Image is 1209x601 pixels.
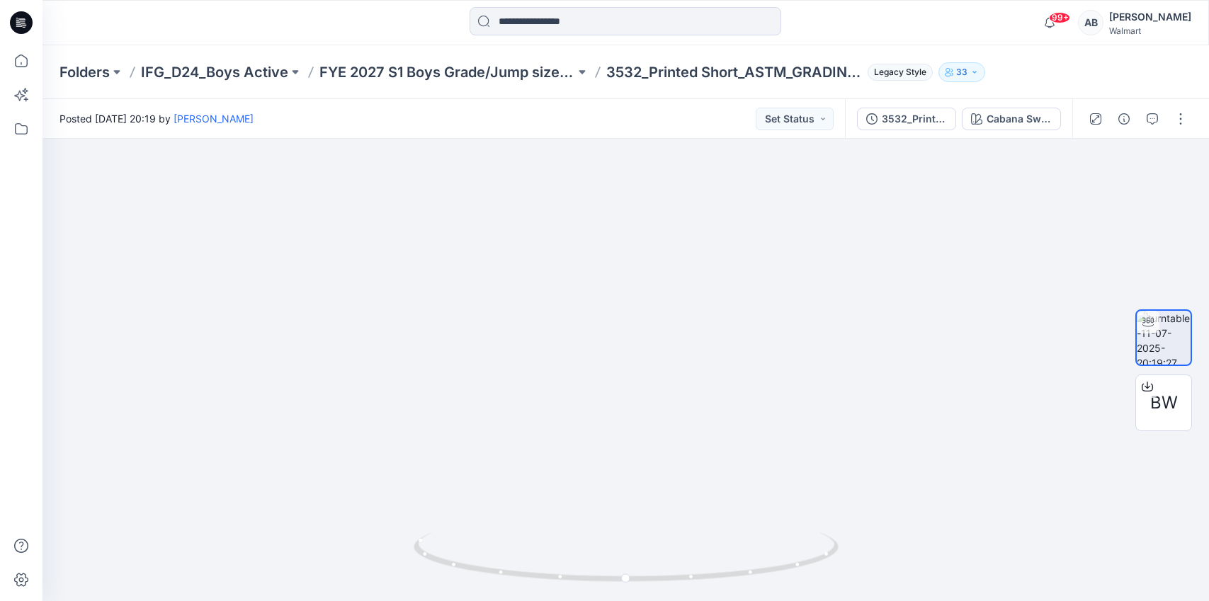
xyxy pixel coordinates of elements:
[319,62,575,82] a: FYE 2027 S1 Boys Grade/Jump size review - ASTM grades
[1150,390,1178,416] span: BW
[1109,8,1191,25] div: [PERSON_NAME]
[1137,311,1191,365] img: turntable-11-07-2025-20:19:27
[882,111,947,127] div: 3532_Printed Short_ASTM_GRADING VERIFICATION
[962,108,1061,130] button: Cabana Swim Print
[59,111,254,126] span: Posted [DATE] 20:19 by
[1113,108,1135,130] button: Details
[1078,10,1103,35] div: AB
[141,62,288,82] a: IFG_D24_Boys Active
[857,108,956,130] button: 3532_Printed Short_ASTM_GRADING VERIFICATION
[862,62,933,82] button: Legacy Style
[956,64,967,80] p: 33
[174,113,254,125] a: [PERSON_NAME]
[1109,25,1191,36] div: Walmart
[938,62,985,82] button: 33
[59,62,110,82] a: Folders
[606,62,862,82] p: 3532_Printed Short_ASTM_GRADING VERIFICATION
[868,64,933,81] span: Legacy Style
[1049,12,1070,23] span: 99+
[987,111,1052,127] div: Cabana Swim Print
